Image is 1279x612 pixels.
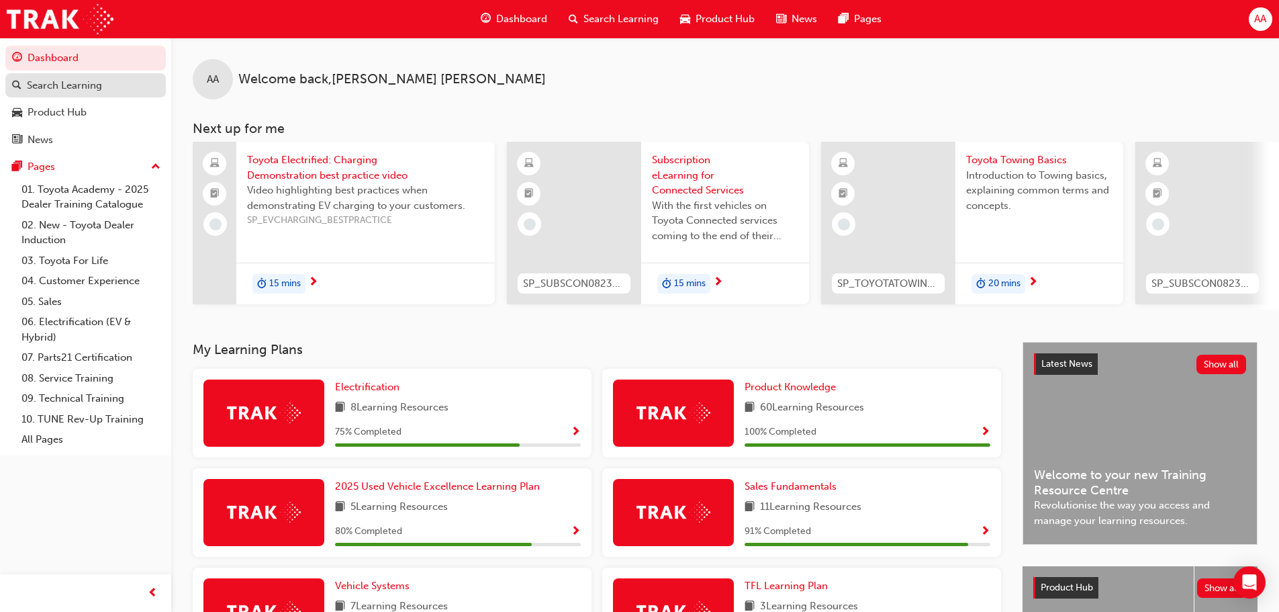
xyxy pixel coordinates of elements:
[792,11,817,27] span: News
[583,11,659,27] span: Search Learning
[662,275,671,293] span: duration-icon
[674,276,706,292] span: 15 mins
[171,121,1279,136] h3: Next up for me
[980,424,990,441] button: Show Progress
[16,271,166,292] a: 04. Customer Experience
[1033,577,1247,599] a: Product HubShow all
[16,292,166,312] a: 05. Sales
[523,276,625,292] span: SP_SUBSCON0823_EL
[571,523,581,540] button: Show Progress
[976,275,986,293] span: duration-icon
[5,155,166,179] button: Pages
[12,107,22,119] span: car-icon
[839,185,848,203] span: booktick-icon
[5,73,166,98] a: Search Learning
[227,402,301,423] img: Trak
[16,179,166,215] a: 01. Toyota Academy - 2025 Dealer Training Catalogue
[28,159,55,175] div: Pages
[571,427,581,439] span: Show Progress
[558,5,669,33] a: search-iconSearch Learning
[238,72,546,87] span: Welcome back , [PERSON_NAME] [PERSON_NAME]
[12,52,22,64] span: guage-icon
[210,155,220,173] span: laptop-icon
[1023,342,1258,545] a: Latest NewsShow allWelcome to your new Training Resource CentreRevolutionise the way you access a...
[7,4,113,34] img: Trak
[335,499,345,516] span: book-icon
[335,380,405,395] a: Electrification
[335,524,402,539] span: 80 % Completed
[569,11,578,28] span: search-icon
[1254,11,1266,27] span: AA
[680,11,690,28] span: car-icon
[335,425,401,440] span: 75 % Completed
[12,80,21,92] span: search-icon
[745,580,828,592] span: TFL Learning Plan
[247,183,484,213] span: Video highlighting best practices when demonstrating EV charging to your customers.
[151,159,160,176] span: up-icon
[496,11,547,27] span: Dashboard
[335,578,415,594] a: Vehicle Systems
[148,585,158,602] span: prev-icon
[988,276,1021,292] span: 20 mins
[247,213,484,228] span: SP_EVCHARGING_BESTPRACTICE
[1197,578,1247,598] button: Show all
[839,11,849,28] span: pages-icon
[980,427,990,439] span: Show Progress
[481,11,491,28] span: guage-icon
[350,499,448,516] span: 5 Learning Resources
[696,11,755,27] span: Product Hub
[828,5,892,33] a: pages-iconPages
[854,11,882,27] span: Pages
[12,161,22,173] span: pages-icon
[745,400,755,417] span: book-icon
[335,479,545,494] a: 2025 Used Vehicle Excellence Learning Plan
[652,198,798,244] span: With the first vehicles on Toyota Connected services coming to the end of their complimentary per...
[652,152,798,198] span: Subscription eLearning for Connected Services
[980,526,990,538] span: Show Progress
[507,142,809,304] a: SP_SUBSCON0823_ELSubscription eLearning for Connected ServicesWith the first vehicles on Toyota C...
[837,276,939,292] span: SP_TOYOTATOWING_0424
[16,429,166,450] a: All Pages
[745,425,816,440] span: 100 % Completed
[28,132,53,148] div: News
[470,5,558,33] a: guage-iconDashboard
[636,402,710,423] img: Trak
[193,342,1001,357] h3: My Learning Plans
[247,152,484,183] span: Toyota Electrified: Charging Demonstration best practice video
[16,312,166,347] a: 06. Electrification (EV & Hybrid)
[745,479,842,494] a: Sales Fundamentals
[16,368,166,389] a: 08. Service Training
[839,155,848,173] span: learningResourceType_ELEARNING-icon
[760,499,861,516] span: 11 Learning Resources
[838,218,850,230] span: learningRecordVerb_NONE-icon
[209,218,222,230] span: learningRecordVerb_NONE-icon
[5,128,166,152] a: News
[335,580,410,592] span: Vehicle Systems
[27,78,102,93] div: Search Learning
[193,142,495,304] a: Toyota Electrified: Charging Demonstration best practice videoVideo highlighting best practices w...
[5,43,166,155] button: DashboardSearch LearningProduct HubNews
[227,502,301,523] img: Trak
[1196,355,1247,374] button: Show all
[745,381,836,393] span: Product Knowledge
[335,381,399,393] span: Electrification
[5,46,166,71] a: Dashboard
[745,499,755,516] span: book-icon
[1034,353,1246,375] a: Latest NewsShow all
[335,480,540,492] span: 2025 Used Vehicle Excellence Learning Plan
[5,100,166,125] a: Product Hub
[1041,358,1092,369] span: Latest News
[636,502,710,523] img: Trak
[1034,498,1246,528] span: Revolutionise the way you access and manage your learning resources.
[966,152,1112,168] span: Toyota Towing Basics
[308,277,318,289] span: next-icon
[524,185,534,203] span: booktick-icon
[16,251,166,271] a: 03. Toyota For Life
[16,388,166,409] a: 09. Technical Training
[1249,7,1272,31] button: AA
[210,185,220,203] span: booktick-icon
[745,380,841,395] a: Product Knowledge
[207,72,219,87] span: AA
